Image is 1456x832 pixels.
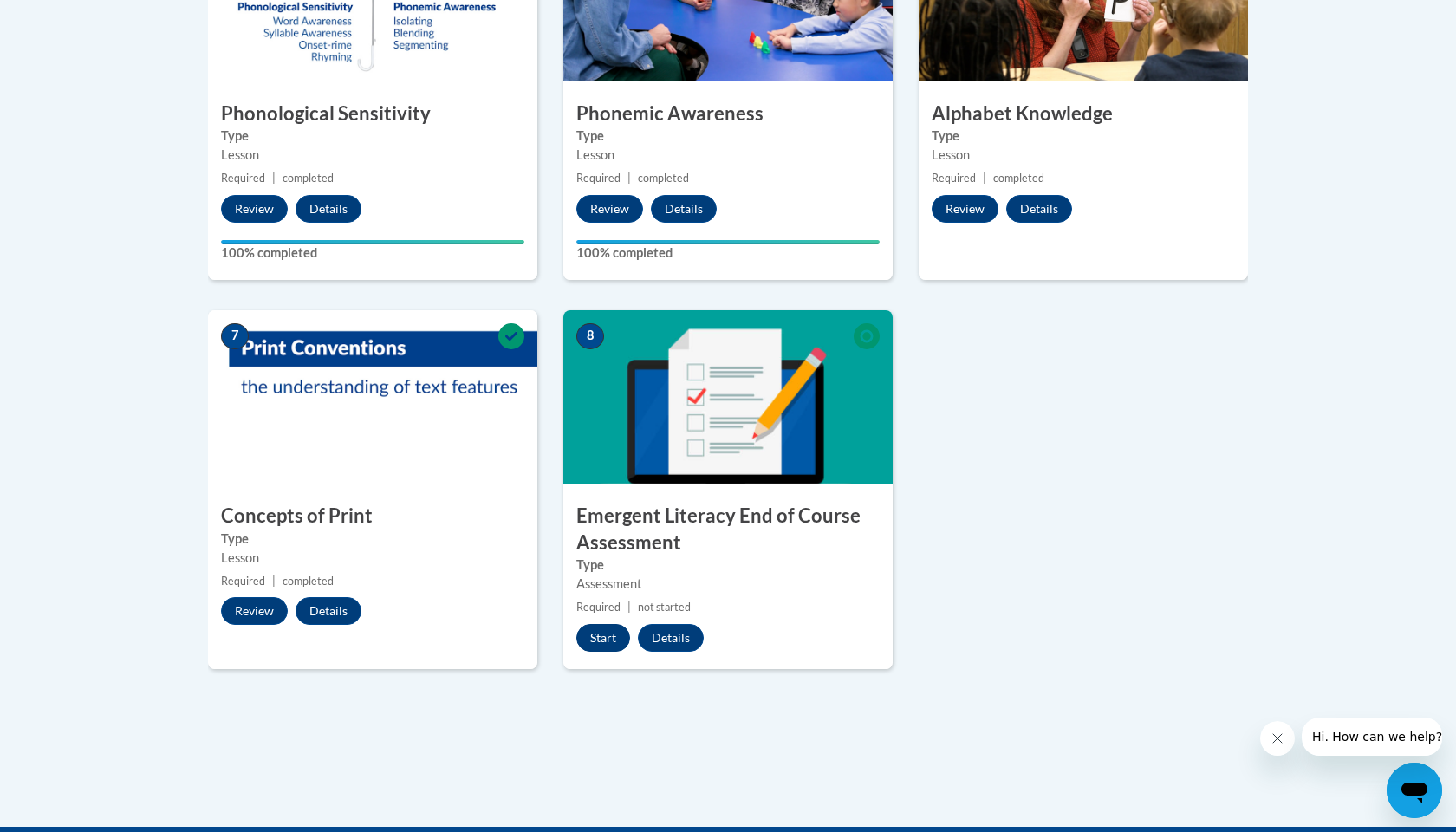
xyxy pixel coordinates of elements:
[576,240,880,244] div: Your progress
[576,244,880,263] label: 100% completed
[221,172,265,185] span: Required
[919,101,1248,127] h3: Alphabet Knowledge
[221,549,524,568] div: Lesson
[576,601,621,614] span: Required
[932,195,998,223] button: Review
[221,146,524,165] div: Lesson
[563,101,893,127] h3: Phonemic Awareness
[1302,718,1442,756] iframe: Message from company
[208,101,537,127] h3: Phonological Sensitivity
[283,172,334,185] span: completed
[272,172,276,185] span: |
[1006,195,1072,223] button: Details
[576,556,880,575] label: Type
[221,240,524,244] div: Your progress
[296,597,361,625] button: Details
[576,127,880,146] label: Type
[296,195,361,223] button: Details
[576,323,604,349] span: 8
[576,624,630,652] button: Start
[576,195,643,223] button: Review
[563,310,893,484] img: Course Image
[208,310,537,484] img: Course Image
[638,601,691,614] span: not started
[221,323,249,349] span: 7
[221,127,524,146] label: Type
[576,172,621,185] span: Required
[563,503,893,556] h3: Emergent Literacy End of Course Assessment
[283,575,334,588] span: completed
[221,195,288,223] button: Review
[272,575,276,588] span: |
[627,172,631,185] span: |
[993,172,1044,185] span: completed
[208,503,537,530] h3: Concepts of Print
[932,172,976,185] span: Required
[1260,721,1295,756] iframe: Close message
[576,575,880,594] div: Assessment
[932,127,1235,146] label: Type
[221,244,524,263] label: 100% completed
[638,624,704,652] button: Details
[221,597,288,625] button: Review
[651,195,717,223] button: Details
[983,172,986,185] span: |
[1387,763,1442,818] iframe: Button to launch messaging window
[576,146,880,165] div: Lesson
[221,530,524,549] label: Type
[638,172,689,185] span: completed
[932,146,1235,165] div: Lesson
[627,601,631,614] span: |
[221,575,265,588] span: Required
